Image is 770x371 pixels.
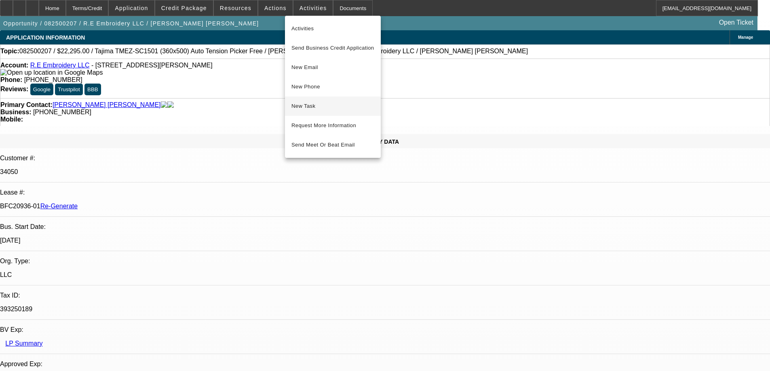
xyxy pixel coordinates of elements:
span: New Phone [291,82,374,92]
span: Activities [291,24,374,34]
span: New Email [291,63,374,72]
span: Request More Information [291,121,374,130]
span: New Task [291,101,374,111]
span: Send Business Credit Application [291,43,374,53]
span: Send Meet Or Beat Email [291,140,374,150]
